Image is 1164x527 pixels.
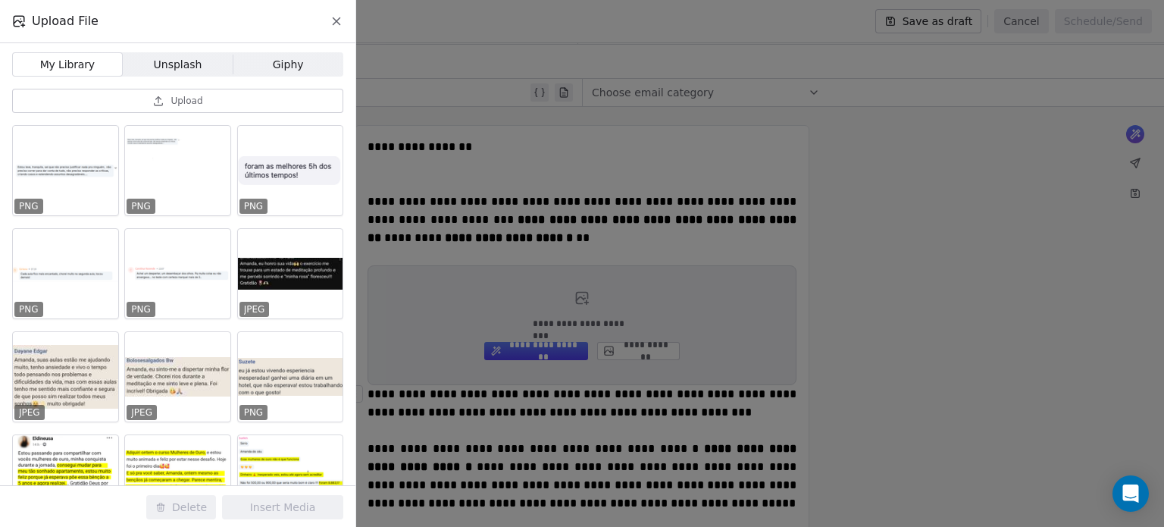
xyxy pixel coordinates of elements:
[131,200,151,212] p: PNG
[19,200,39,212] p: PNG
[32,12,99,30] span: Upload File
[12,89,343,113] button: Upload
[19,303,39,315] p: PNG
[171,95,202,107] span: Upload
[244,200,264,212] p: PNG
[146,495,216,519] button: Delete
[244,406,264,419] p: PNG
[273,57,304,73] span: Giphy
[19,406,40,419] p: JPEG
[1112,475,1149,512] div: Open Intercom Messenger
[131,303,151,315] p: PNG
[222,495,343,519] button: Insert Media
[154,57,202,73] span: Unsplash
[244,303,265,315] p: JPEG
[131,406,152,419] p: JPEG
